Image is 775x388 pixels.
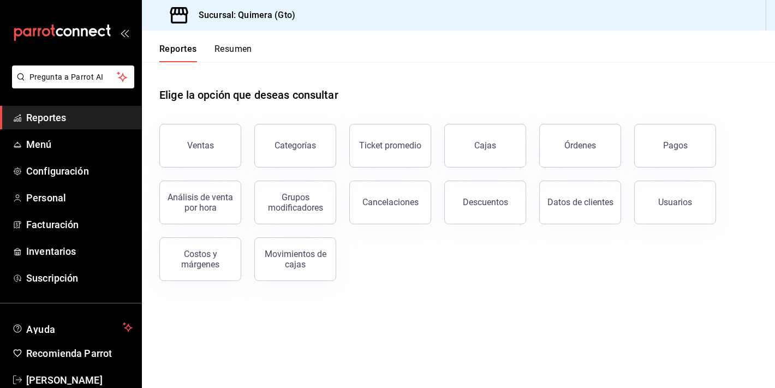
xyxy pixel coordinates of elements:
[159,87,338,103] h1: Elige la opción que deseas consultar
[26,190,133,205] span: Personal
[120,28,129,37] button: open_drawer_menu
[539,124,621,168] button: Órdenes
[359,140,421,151] div: Ticket promedio
[8,79,134,91] a: Pregunta a Parrot AI
[12,65,134,88] button: Pregunta a Parrot AI
[539,181,621,224] button: Datos de clientes
[159,181,241,224] button: Análisis de venta por hora
[564,140,596,151] div: Órdenes
[159,124,241,168] button: Ventas
[275,140,316,151] div: Categorías
[349,181,431,224] button: Cancelaciones
[187,140,214,151] div: Ventas
[26,373,133,387] span: [PERSON_NAME]
[474,140,496,151] div: Cajas
[634,181,716,224] button: Usuarios
[26,137,133,152] span: Menú
[26,244,133,259] span: Inventarios
[444,124,526,168] button: Cajas
[261,249,329,270] div: Movimientos de cajas
[26,271,133,285] span: Suscripción
[349,124,431,168] button: Ticket promedio
[26,217,133,232] span: Facturación
[26,346,133,361] span: Recomienda Parrot
[190,9,295,22] h3: Sucursal: Quimera (Gto)
[26,164,133,178] span: Configuración
[166,192,234,213] div: Análisis de venta por hora
[444,181,526,224] button: Descuentos
[663,140,688,151] div: Pagos
[254,181,336,224] button: Grupos modificadores
[26,110,133,125] span: Reportes
[261,192,329,213] div: Grupos modificadores
[362,197,419,207] div: Cancelaciones
[658,197,692,207] div: Usuarios
[547,197,613,207] div: Datos de clientes
[166,249,234,270] div: Costos y márgenes
[159,44,197,62] button: Reportes
[463,197,508,207] div: Descuentos
[254,124,336,168] button: Categorías
[254,237,336,281] button: Movimientos de cajas
[214,44,252,62] button: Resumen
[159,237,241,281] button: Costos y márgenes
[29,71,117,83] span: Pregunta a Parrot AI
[26,321,118,334] span: Ayuda
[634,124,716,168] button: Pagos
[159,44,252,62] div: navigation tabs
